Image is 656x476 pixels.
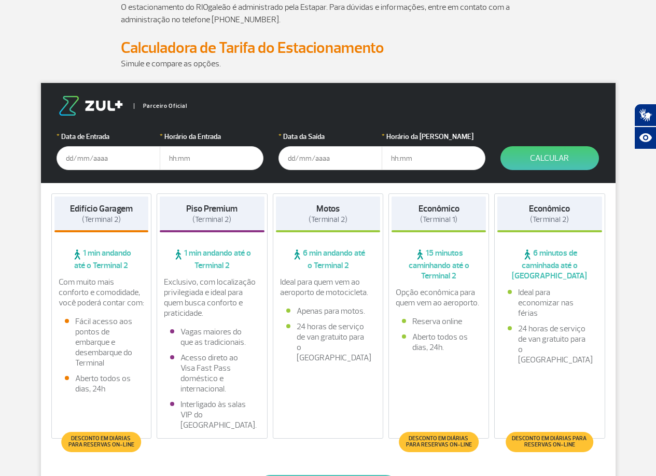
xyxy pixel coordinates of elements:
input: hh:mm [382,146,485,170]
p: O estacionamento do RIOgaleão é administrado pela Estapar. Para dúvidas e informações, entre em c... [121,1,536,26]
img: logo-zul.png [57,96,125,116]
button: Calcular [500,146,599,170]
span: Desconto em diárias para reservas on-line [404,436,473,448]
strong: Piso Premium [186,203,238,214]
span: (Terminal 1) [420,215,457,225]
h2: Calculadora de Tarifa do Estacionamento [121,38,536,58]
li: Fácil acesso aos pontos de embarque e desembarque do Terminal [65,316,138,368]
li: Vagas maiores do que as tradicionais. [170,327,254,347]
span: 6 min andando até o Terminal 2 [276,248,381,271]
label: Data de Entrada [57,131,160,142]
strong: Econômico [529,203,570,214]
span: 6 minutos de caminhada até o [GEOGRAPHIC_DATA] [497,248,602,281]
strong: Motos [316,203,340,214]
span: 1 min andando até o Terminal 2 [54,248,149,271]
span: Desconto em diárias para reservas on-line [67,436,136,448]
span: (Terminal 2) [82,215,121,225]
li: Apenas para motos. [286,306,370,316]
li: Interligado às salas VIP do [GEOGRAPHIC_DATA]. [170,399,254,430]
span: (Terminal 2) [530,215,569,225]
li: Ideal para economizar nas férias [508,287,592,318]
strong: Econômico [418,203,459,214]
span: 1 min andando até o Terminal 2 [160,248,264,271]
span: 15 minutos caminhando até o Terminal 2 [392,248,486,281]
span: Parceiro Oficial [134,103,187,109]
strong: Edifício Garagem [70,203,133,214]
li: 24 horas de serviço de van gratuito para o [GEOGRAPHIC_DATA] [286,321,370,363]
label: Horário da [PERSON_NAME] [382,131,485,142]
span: (Terminal 2) [192,215,231,225]
p: Com muito mais conforto e comodidade, você poderá contar com: [59,277,145,308]
label: Horário da Entrada [160,131,263,142]
p: Exclusivo, com localização privilegiada e ideal para quem busca conforto e praticidade. [164,277,260,318]
button: Abrir recursos assistivos. [634,127,656,149]
li: Acesso direto ao Visa Fast Pass doméstico e internacional. [170,353,254,394]
li: Aberto todos os dias, 24h [65,373,138,394]
li: 24 horas de serviço de van gratuito para o [GEOGRAPHIC_DATA] [508,324,592,365]
input: dd/mm/aaaa [278,146,382,170]
p: Opção econômica para quem vem ao aeroporto. [396,287,482,308]
span: (Terminal 2) [309,215,347,225]
div: Plugin de acessibilidade da Hand Talk. [634,104,656,149]
li: Reserva online [402,316,476,327]
button: Abrir tradutor de língua de sinais. [634,104,656,127]
label: Data da Saída [278,131,382,142]
li: Aberto todos os dias, 24h. [402,332,476,353]
input: hh:mm [160,146,263,170]
input: dd/mm/aaaa [57,146,160,170]
p: Simule e compare as opções. [121,58,536,70]
span: Desconto em diárias para reservas on-line [511,436,588,448]
p: Ideal para quem vem ao aeroporto de motocicleta. [280,277,376,298]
